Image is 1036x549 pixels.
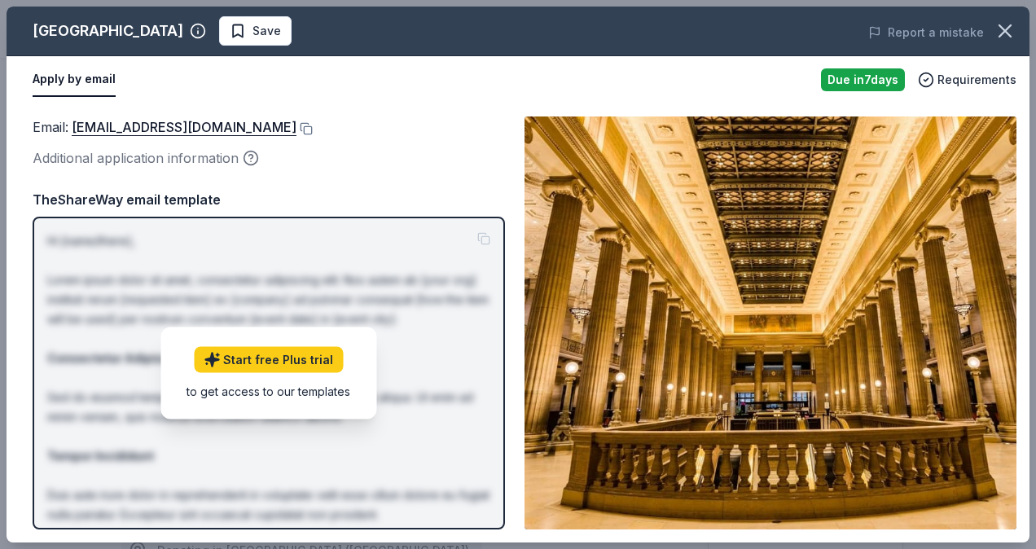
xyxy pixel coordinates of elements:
[33,119,296,135] span: Email :
[821,68,905,91] div: Due in 7 days
[47,351,187,365] strong: Consectetur Adipiscing
[525,116,1016,529] img: Image for Chicago Architecture Center
[33,189,505,210] div: TheShareWay email template
[33,147,505,169] div: Additional application information
[252,21,281,41] span: Save
[33,63,116,97] button: Apply by email
[72,116,296,138] a: [EMAIL_ADDRESS][DOMAIN_NAME]
[868,23,984,42] button: Report a mistake
[219,16,292,46] button: Save
[918,70,1016,90] button: Requirements
[937,70,1016,90] span: Requirements
[194,347,343,373] a: Start free Plus trial
[187,383,350,400] div: to get access to our templates
[33,18,183,44] div: [GEOGRAPHIC_DATA]
[47,449,154,463] strong: Tempor Incididunt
